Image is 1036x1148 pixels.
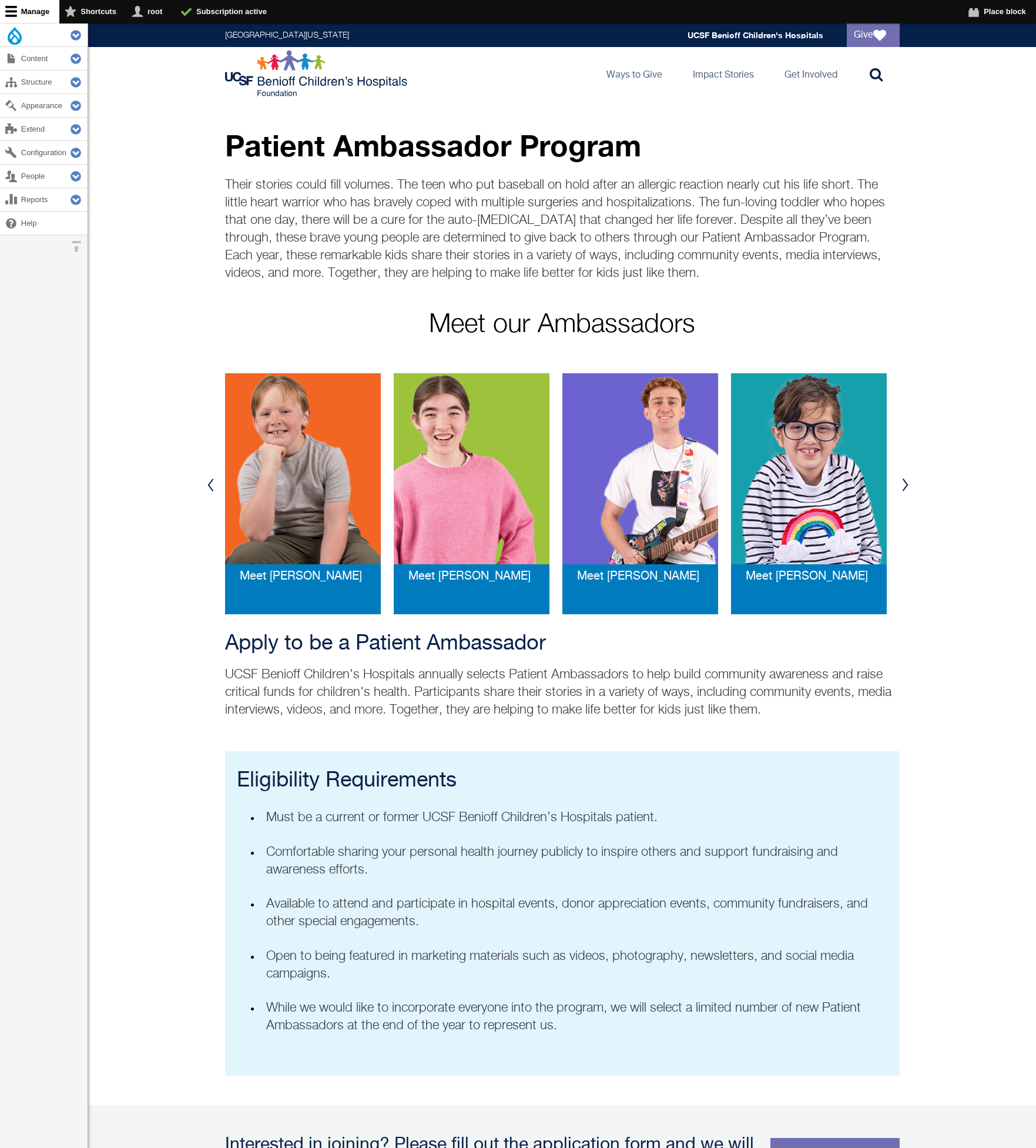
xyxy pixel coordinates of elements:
a: UCSF Benioff Children's Hospitals [688,30,823,40]
button: Horizontal orientation [65,235,88,258]
img: patient ambassador andrew [225,373,381,564]
a: Get Involved [775,47,847,100]
img: patient ambassador brady [394,373,549,564]
a: [GEOGRAPHIC_DATA][US_STATE] [225,31,349,39]
p: Open to being featured in marketing materials such as videos, photography, newsletters, and socia... [266,948,882,983]
p: Meet our Ambassadors [225,312,900,338]
a: Meet [PERSON_NAME] [240,570,362,583]
p: Must be a current or former UCSF Benioff Children’s Hospitals patient. [266,809,882,826]
p: While we would like to incorporate everyone into the program, we will select a limited number of ... [266,999,882,1035]
p: Available to attend and participate in hospital events, donor appreciation events, community fund... [266,895,882,931]
img: Logo for UCSF Benioff Children's Hospitals Foundation [225,50,410,97]
h2: Apply to be a Patient Ambassador [225,632,900,655]
h2: Eligibility Requirements [237,763,888,792]
a: Meet [PERSON_NAME] [577,570,699,583]
p: Patient Ambassador Program [225,129,900,162]
p: UCSF Benioff Children's Hospitals annually selects Patient Ambassadors to help build community aw... [225,666,900,719]
p: Comfortable sharing your personal health journey publicly to inspire others and support fundraisi... [266,844,882,879]
a: Ways to Give [597,47,672,100]
p: Their stories could fill volumes. The teen who put baseball on hold after an allergic reaction ne... [225,176,900,282]
a: Give [847,24,900,47]
button: Next [897,467,914,503]
a: Meet [PERSON_NAME] [746,570,868,583]
a: patient ambassador andrew [225,373,381,555]
a: Meet [PERSON_NAME] [408,570,531,583]
a: Impact Stories [683,47,763,100]
a: patient ambassador brady [394,373,549,555]
button: Previous [202,467,220,503]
